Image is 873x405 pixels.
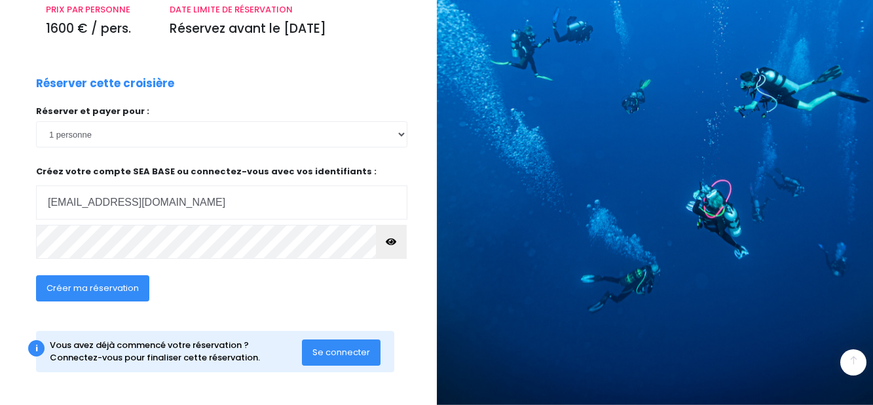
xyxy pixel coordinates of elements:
[302,346,381,357] a: Se connecter
[36,105,407,118] p: Réserver et payer pour :
[28,340,45,357] div: i
[302,339,381,366] button: Se connecter
[36,275,149,301] button: Créer ma réservation
[170,3,398,16] p: DATE LIMITE DE RÉSERVATION
[46,282,139,294] span: Créer ma réservation
[312,346,370,358] span: Se connecter
[46,20,150,39] p: 1600 € / pers.
[36,165,407,220] p: Créez votre compte SEA BASE ou connectez-vous avec vos identifiants :
[36,75,174,92] p: Réserver cette croisière
[46,3,150,16] p: PRIX PAR PERSONNE
[36,185,407,220] input: Adresse email
[170,20,398,39] p: Réservez avant le [DATE]
[50,339,303,364] div: Vous avez déjà commencé votre réservation ? Connectez-vous pour finaliser cette réservation.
